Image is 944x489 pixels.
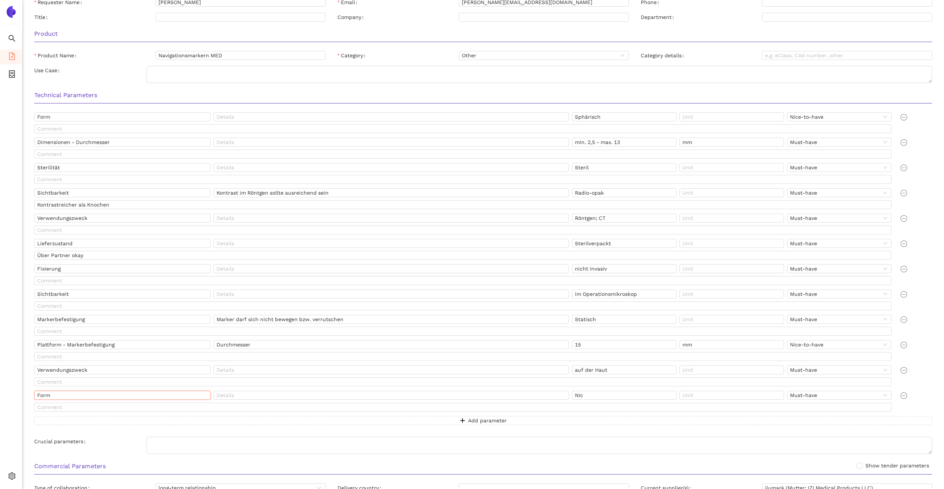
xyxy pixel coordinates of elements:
span: Add parameter [468,416,507,425]
span: Show tender parameters [863,461,932,470]
span: minus-circle [900,164,907,171]
span: Must-have [790,391,889,399]
input: Name [34,290,211,298]
input: Comment [34,403,892,412]
span: Must-have [790,366,889,374]
span: minus-circle [900,240,907,247]
textarea: Use Case [147,66,932,83]
span: Must-have [790,265,889,273]
button: plusAdd parameter [34,416,932,425]
input: Name [34,239,211,248]
input: Comment [34,352,892,361]
span: minus-circle [900,342,907,348]
input: Name [34,315,211,324]
span: minus-circle [900,266,907,272]
input: Value [572,264,676,273]
input: Comment [34,276,892,285]
input: Title [156,13,326,22]
span: minus-circle [900,215,907,222]
span: file-add [8,50,16,65]
span: minus-circle [900,367,907,374]
h3: Product [34,29,932,39]
input: Comment [34,175,892,184]
input: Unit [679,290,784,298]
input: Product Name [156,51,326,60]
img: Logo [5,6,17,18]
input: Value [572,112,676,121]
input: Unit [679,112,784,121]
span: minus-circle [900,139,907,146]
input: Unit [679,138,784,147]
span: Must-have [790,239,889,247]
input: Unit [679,391,784,400]
input: Details [214,264,569,273]
input: Value [572,214,676,223]
input: Details [214,340,569,349]
span: minus-circle [900,291,907,298]
span: Must-have [790,189,889,197]
span: container [8,68,16,83]
span: Must-have [790,290,889,298]
input: Category details [762,51,932,60]
input: Details [214,188,569,197]
span: plus [460,418,465,424]
h3: Commercial Parameters [34,461,932,471]
label: Company [337,13,367,22]
span: Nice-to-have [790,341,889,349]
label: Use Case [34,66,63,75]
span: minus-circle [900,114,907,121]
input: Value [572,365,676,374]
input: Unit [679,365,784,374]
input: Details [214,163,569,172]
input: Name [34,340,211,349]
input: Unit [679,239,784,248]
input: Value [572,391,676,400]
span: minus-circle [900,392,907,399]
input: Comment [34,377,892,386]
span: Other [462,51,626,60]
h3: Technical Parameters [34,90,932,100]
span: Must-have [790,214,889,222]
input: Comment [34,150,892,159]
span: setting [8,470,16,485]
input: Comment [34,226,892,234]
label: Department [641,13,677,22]
input: Details [214,214,569,223]
input: Details [214,315,569,324]
input: Value [572,315,676,324]
input: Details [214,239,569,248]
input: Value [572,290,676,298]
input: Unit [679,264,784,273]
input: Comment [34,124,892,133]
input: Unit [679,214,784,223]
input: Details [214,112,569,121]
input: Value [572,239,676,248]
input: Details [214,391,569,400]
input: Name [34,264,211,273]
span: Nice-to-have [790,113,889,121]
span: Must-have [790,315,889,323]
input: Value [572,340,676,349]
input: Value [572,188,676,197]
label: Category [337,51,368,60]
label: Category details [641,51,687,60]
input: Comment [34,200,892,209]
input: Name [34,112,211,121]
input: Unit [679,163,784,172]
input: Name [34,138,211,147]
textarea: Crucial parameters [147,437,932,454]
input: Name [34,214,211,223]
input: Comment [34,301,892,310]
input: Name [34,365,211,374]
input: Details [214,290,569,298]
input: Unit [679,340,784,349]
input: Name [34,391,211,400]
label: Crucial parameters [34,437,89,446]
label: Title [34,13,51,22]
input: Unit [679,315,784,324]
input: Name [34,188,211,197]
input: Comment [34,327,892,336]
span: minus-circle [900,190,907,196]
span: minus-circle [900,316,907,323]
label: Product Name [34,51,79,60]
